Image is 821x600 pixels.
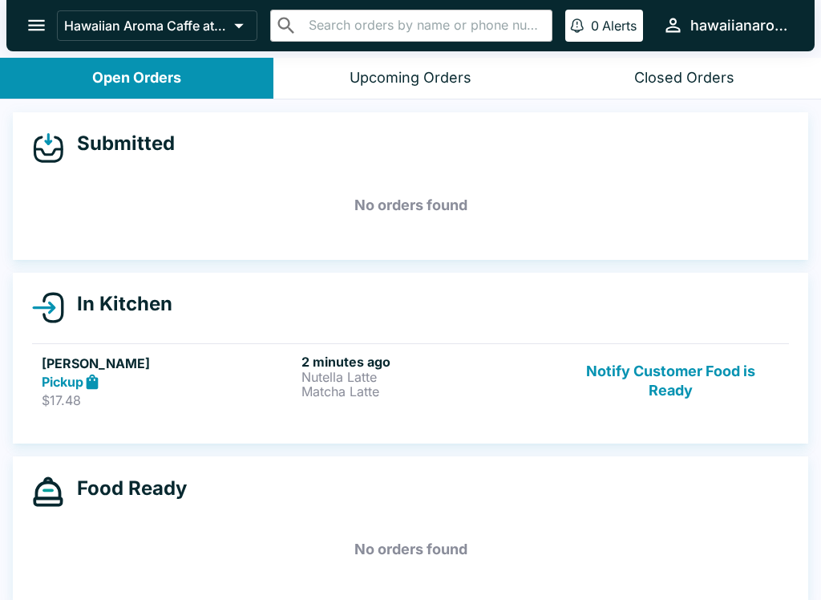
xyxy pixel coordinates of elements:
[92,69,181,87] div: Open Orders
[304,14,545,37] input: Search orders by name or phone number
[562,354,779,409] button: Notify Customer Food is Ready
[32,521,789,578] h5: No orders found
[64,476,187,501] h4: Food Ready
[591,18,599,34] p: 0
[32,176,789,234] h5: No orders found
[64,132,175,156] h4: Submitted
[301,354,555,370] h6: 2 minutes ago
[42,374,83,390] strong: Pickup
[32,343,789,419] a: [PERSON_NAME]Pickup$17.482 minutes agoNutella LatteMatcha LatteNotify Customer Food is Ready
[64,18,228,34] p: Hawaiian Aroma Caffe at The [GEOGRAPHIC_DATA]
[602,18,637,34] p: Alerts
[42,354,295,373] h5: [PERSON_NAME]
[42,392,295,408] p: $17.48
[350,69,471,87] div: Upcoming Orders
[64,292,172,316] h4: In Kitchen
[301,370,555,384] p: Nutella Latte
[301,384,555,399] p: Matcha Latte
[57,10,257,41] button: Hawaiian Aroma Caffe at The [GEOGRAPHIC_DATA]
[16,5,57,46] button: open drawer
[634,69,734,87] div: Closed Orders
[690,16,789,35] div: hawaiianaromacaffeilikai
[656,8,795,43] button: hawaiianaromacaffeilikai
